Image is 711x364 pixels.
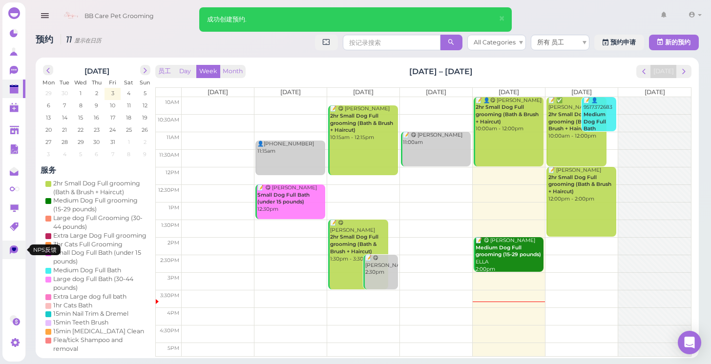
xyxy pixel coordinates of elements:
[636,65,651,78] button: prev
[46,150,51,159] span: 3
[45,113,52,122] span: 13
[280,88,301,96] span: [DATE]
[108,125,117,134] span: 24
[140,65,150,75] button: next
[127,138,131,146] span: 1
[74,79,87,86] span: Wed
[84,65,109,76] h2: [DATE]
[330,105,397,141] div: 📝 😋 [PERSON_NAME] 10:15am - 12:15pm
[548,97,606,140] div: 📝 ✅ [PERSON_NAME] 10:00am - 12:00pm
[168,204,179,211] span: 1pm
[53,353,93,362] div: De-shedding
[649,35,699,50] button: 新的预约
[42,79,55,86] span: Mon
[46,101,51,110] span: 6
[257,184,325,213] div: 📝 😋 [PERSON_NAME] 12:30pm
[161,222,179,228] span: 1:30pm
[173,65,197,78] button: Day
[126,89,131,98] span: 4
[409,66,473,77] h2: [DATE] – [DATE]
[53,196,148,214] div: Medium Dog Full grooming (15-29 pounds)
[77,113,84,122] span: 15
[61,34,101,44] i: 11
[84,2,154,30] span: BB Care Pet Grooming
[78,101,84,110] span: 8
[155,65,174,78] button: 员工
[333,8,427,24] input: 查询客户
[167,275,179,281] span: 3pm
[220,65,246,78] button: Month
[476,244,541,258] b: Medium Dog Full grooming (15-29 pounds)
[476,104,539,124] b: 2hr Small Dog Full grooming (Bath & Brush + Haircut)
[43,65,53,75] button: prev
[158,117,179,123] span: 10:30am
[650,65,677,78] button: [DATE]
[125,113,132,122] span: 18
[330,220,388,263] div: 📝 😋 [PERSON_NAME] 1:30pm - 3:30pm
[61,138,69,146] span: 28
[53,266,121,275] div: Medium Dog Full Bath
[165,99,179,105] span: 10am
[257,192,310,205] b: Small Dog Full Bath (under 15 pounds)
[499,12,505,25] span: ×
[41,165,153,175] h4: 服务
[53,179,148,197] div: 2hr Small Dog Full grooming (Bath & Brush + Haircut)
[330,113,393,133] b: 2hr Small Dog Full grooming (Bath & Brush + Haircut)
[166,169,179,176] span: 12pm
[196,65,220,78] button: Week
[402,132,470,146] div: 📝 😋 [PERSON_NAME] 11:00am
[160,327,179,334] span: 4:30pm
[548,167,616,202] div: 📝 [PERSON_NAME] 12:00pm - 2:00pm
[74,37,101,44] small: 显示在日历
[62,101,67,110] span: 7
[548,174,611,195] b: 2hr Small Dog Full grooming (Bath & Brush + Haircut)
[53,309,128,318] div: 15min Nail Trim & Dremel
[53,248,148,266] div: Small Dog Full Bath (under 15 pounds)
[159,152,179,158] span: 11:30am
[208,88,228,96] span: [DATE]
[537,39,564,46] span: 所有 员工
[678,331,701,354] div: Open Intercom Messenger
[548,111,597,132] b: 2hr Small Dog Full grooming (Bath & Brush + Haircut)
[109,138,116,146] span: 31
[353,88,374,96] span: [DATE]
[44,125,53,134] span: 20
[583,97,616,147] div: 📝 👤9517372683 50 10:00am
[142,101,148,110] span: 12
[53,336,148,353] div: Flea/tick Shampoo and removal
[167,310,179,316] span: 4pm
[77,138,85,146] span: 29
[571,88,592,96] span: [DATE]
[93,113,100,122] span: 16
[126,101,132,110] span: 11
[53,214,148,231] div: Large dog Full Grooming (30-44 pounds)
[60,79,69,86] span: Tue
[493,7,511,30] button: Close
[645,88,665,96] span: [DATE]
[499,88,519,96] span: [DATE]
[665,39,690,46] span: 新的预约
[109,101,116,110] span: 10
[109,79,116,86] span: Fri
[474,39,516,46] span: All Categories
[160,292,179,299] span: 3:30pm
[257,141,325,155] div: 👤[PHONE_NUMBER] 11:15am
[94,101,99,110] span: 9
[140,79,150,86] span: Sun
[53,240,123,249] div: 3hr Cats Full Grooming
[44,138,52,146] span: 27
[93,125,101,134] span: 23
[94,150,99,159] span: 6
[594,35,644,50] a: 预约申请
[141,113,148,122] span: 19
[426,88,446,96] span: [DATE]
[78,150,83,159] span: 5
[53,318,108,327] div: 15min Teeth Brush
[125,125,133,134] span: 25
[53,327,144,336] div: 15min [MEDICAL_DATA] Clean
[29,244,61,255] div: NPS反馈
[53,292,126,301] div: Extra Large dog full bath
[676,65,691,78] button: next
[167,134,179,141] span: 11am
[475,97,543,133] div: 📝 👤😋 [PERSON_NAME] 10:00am - 12:00pm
